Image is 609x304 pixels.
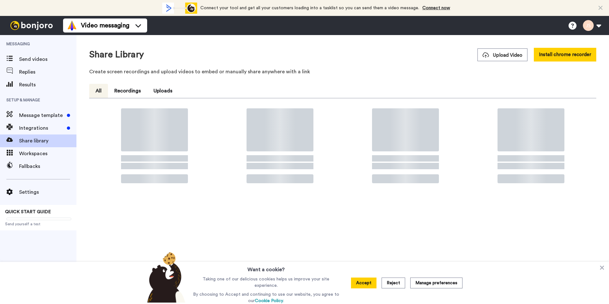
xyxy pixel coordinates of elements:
[382,278,405,288] button: Reject
[108,84,147,98] button: Recordings
[5,210,51,214] span: QUICK START GUIDE
[19,150,76,157] span: Workspaces
[19,137,76,145] span: Share library
[200,6,419,10] span: Connect your tool and get all your customers loading into a tasklist so you can send them a video...
[81,21,129,30] span: Video messaging
[19,163,76,170] span: Fallbacks
[89,84,108,98] button: All
[147,84,179,98] button: Uploads
[191,291,341,304] p: By choosing to Accept and continuing to use our website, you agree to our .
[19,124,64,132] span: Integrations
[255,299,283,303] a: Cookie Policy
[477,48,527,61] button: Upload Video
[19,112,64,119] span: Message template
[410,278,462,288] button: Manage preferences
[534,48,596,62] button: Install chrome recorder
[19,55,76,63] span: Send videos
[19,81,76,89] span: Results
[89,68,596,76] p: Create screen recordings and upload videos to embed or manually share anywhere with a link
[483,52,522,59] span: Upload Video
[351,278,376,288] button: Accept
[162,3,197,14] div: animation
[247,262,285,273] h3: Want a cookie?
[67,20,77,31] img: vm-color.svg
[191,276,341,289] p: Taking one of our delicious cookies helps us improve your site experience.
[422,6,450,10] a: Connect now
[5,221,71,227] span: Send yourself a test
[89,50,144,60] h1: Share Library
[19,188,76,196] span: Settings
[19,68,76,76] span: Replies
[141,252,189,303] img: bear-with-cookie.png
[8,21,55,30] img: bj-logo-header-white.svg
